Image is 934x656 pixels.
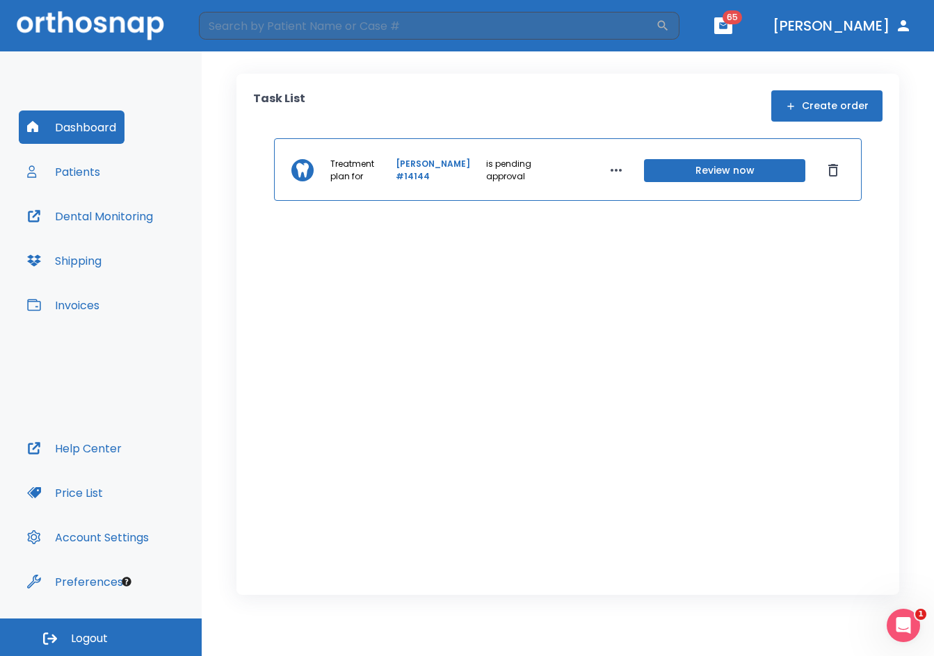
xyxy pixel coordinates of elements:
button: Account Settings [19,520,157,554]
p: Treatment plan for [330,158,393,183]
button: Shipping [19,244,110,277]
input: Search by Patient Name or Case # [199,12,656,40]
iframe: Intercom live chat [887,609,920,642]
button: Help Center [19,432,130,465]
span: 65 [723,10,742,24]
div: Tooltip anchor [120,575,133,588]
button: Dental Monitoring [19,199,161,233]
p: Task List [253,90,305,122]
button: Dismiss [822,159,844,181]
p: is pending approval [486,158,555,183]
button: Review now [644,159,805,182]
button: Patients [19,155,108,188]
button: Preferences [19,565,131,598]
button: Invoices [19,288,108,322]
span: 1 [915,609,926,620]
img: Orthosnap [17,11,164,40]
button: [PERSON_NAME] [767,13,917,38]
button: Dashboard [19,110,124,144]
span: Logout [71,631,108,646]
button: Create order [771,90,883,122]
a: [PERSON_NAME] #14144 [396,158,483,183]
button: Price List [19,476,111,509]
